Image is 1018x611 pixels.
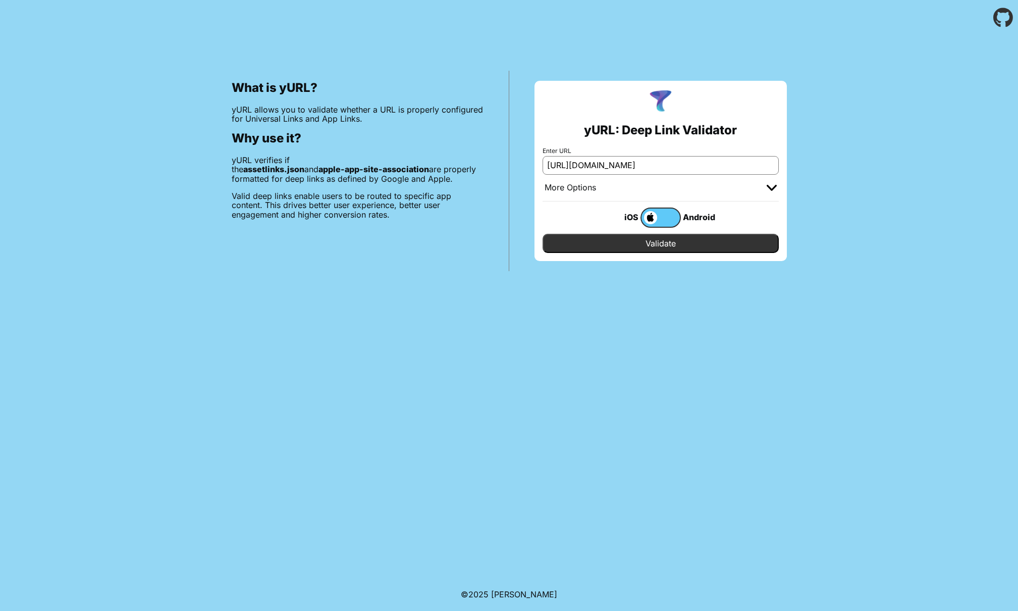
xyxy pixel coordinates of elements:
label: Enter URL [543,147,779,155]
p: Valid deep links enable users to be routed to specific app content. This drives better user exper... [232,191,484,219]
input: e.g. https://app.chayev.com/xyx [543,156,779,174]
h2: What is yURL? [232,81,484,95]
div: Android [681,211,721,224]
img: chevron [767,185,777,191]
img: yURL Logo [648,89,674,115]
b: apple-app-site-association [318,164,429,174]
span: 2025 [468,589,489,599]
p: yURL allows you to validate whether a URL is properly configured for Universal Links and App Links. [232,105,484,124]
input: Validate [543,234,779,253]
footer: © [461,578,557,611]
b: assetlinks.json [243,164,304,174]
p: yURL verifies if the and are properly formatted for deep links as defined by Google and Apple. [232,156,484,183]
div: iOS [600,211,640,224]
a: Michael Ibragimchayev's Personal Site [491,589,557,599]
h2: Why use it? [232,131,484,145]
div: More Options [545,183,596,193]
h2: yURL: Deep Link Validator [584,123,737,137]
